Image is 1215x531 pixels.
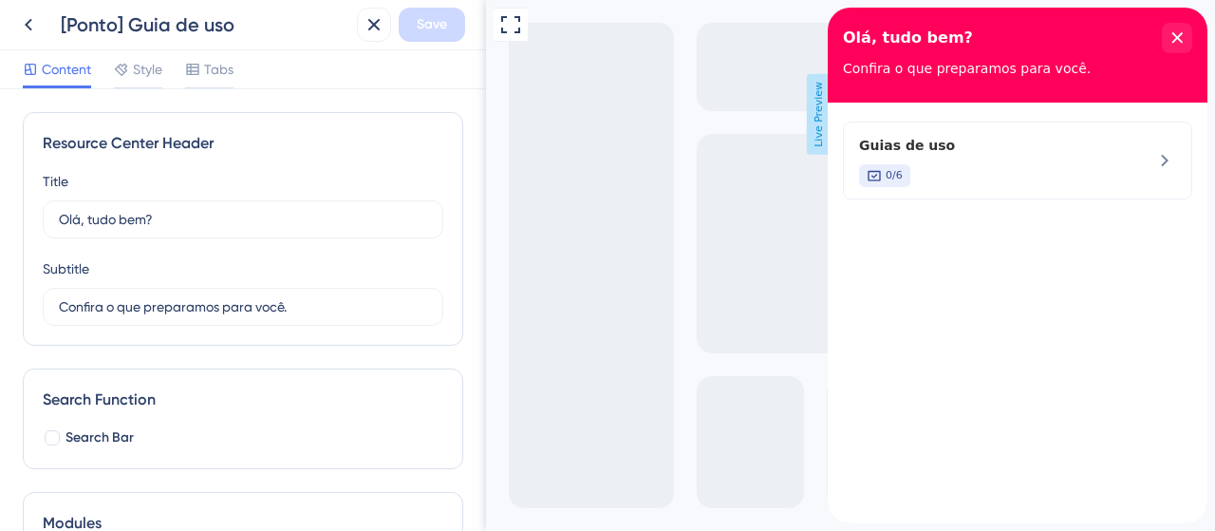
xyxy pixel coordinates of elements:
[65,427,134,449] span: Search Bar
[15,53,263,68] span: Confira o que preparamos para você.
[321,74,345,155] span: Live Preview
[43,257,89,280] div: Subtitle
[126,8,132,23] div: 3
[61,11,349,38] div: [Ponto] Guia de uso
[15,16,145,45] span: Olá, tudo bem?
[59,296,427,317] input: Description
[58,161,75,176] span: 0/6
[133,58,162,81] span: Style
[31,126,285,180] div: Guias de uso
[43,132,443,155] div: Resource Center Header
[43,170,68,193] div: Title
[417,13,447,36] span: Save
[35,3,114,26] span: Guia de uso
[204,58,234,81] span: Tabs
[42,58,91,81] span: Content
[399,8,465,42] button: Save
[59,209,427,230] input: Title
[334,15,364,46] div: close resource center
[31,126,285,149] span: Guias de uso
[43,389,443,411] div: Search Function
